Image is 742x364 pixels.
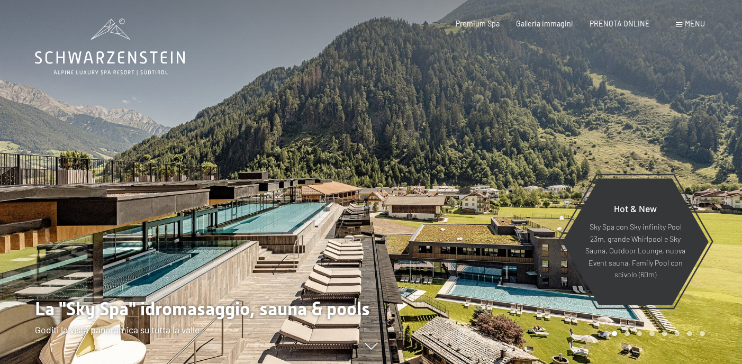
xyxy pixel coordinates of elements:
[649,331,655,336] div: Carousel Page 4
[614,203,657,214] span: Hot & New
[700,331,705,336] div: Carousel Page 8
[637,331,643,336] div: Carousel Page 3
[612,331,617,336] div: Carousel Page 1 (Current Slide)
[625,331,630,336] div: Carousel Page 2
[685,19,705,28] span: Menu
[456,19,500,28] a: Premium Spa
[516,19,573,28] a: Galleria immagini
[562,178,709,306] a: Hot & New Sky Spa con Sky infinity Pool 23m, grande Whirlpool e Sky Sauna, Outdoor Lounge, nuova ...
[585,221,686,281] p: Sky Spa con Sky infinity Pool 23m, grande Whirlpool e Sky Sauna, Outdoor Lounge, nuova Event saun...
[590,19,650,28] a: PRENOTA ONLINE
[675,331,680,336] div: Carousel Page 6
[687,331,692,336] div: Carousel Page 7
[608,331,704,336] div: Carousel Pagination
[662,331,667,336] div: Carousel Page 5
